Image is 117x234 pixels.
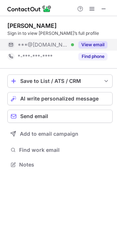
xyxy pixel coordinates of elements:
div: Sign in to view [PERSON_NAME]’s full profile [7,30,113,37]
img: ContactOut v5.3.10 [7,4,52,13]
span: ***@[DOMAIN_NAME] [18,41,68,48]
span: Send email [20,113,48,119]
span: Notes [19,161,110,168]
button: Reveal Button [78,53,107,60]
button: Add to email campaign [7,127,113,140]
div: [PERSON_NAME] [7,22,57,29]
button: Notes [7,160,113,170]
button: save-profile-one-click [7,74,113,88]
span: Find work email [19,147,110,153]
div: Save to List / ATS / CRM [20,78,100,84]
button: Find work email [7,145,113,155]
button: Send email [7,110,113,123]
button: AI write personalized message [7,92,113,105]
button: Reveal Button [78,41,107,48]
span: Add to email campaign [20,131,78,137]
span: AI write personalized message [20,96,99,102]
